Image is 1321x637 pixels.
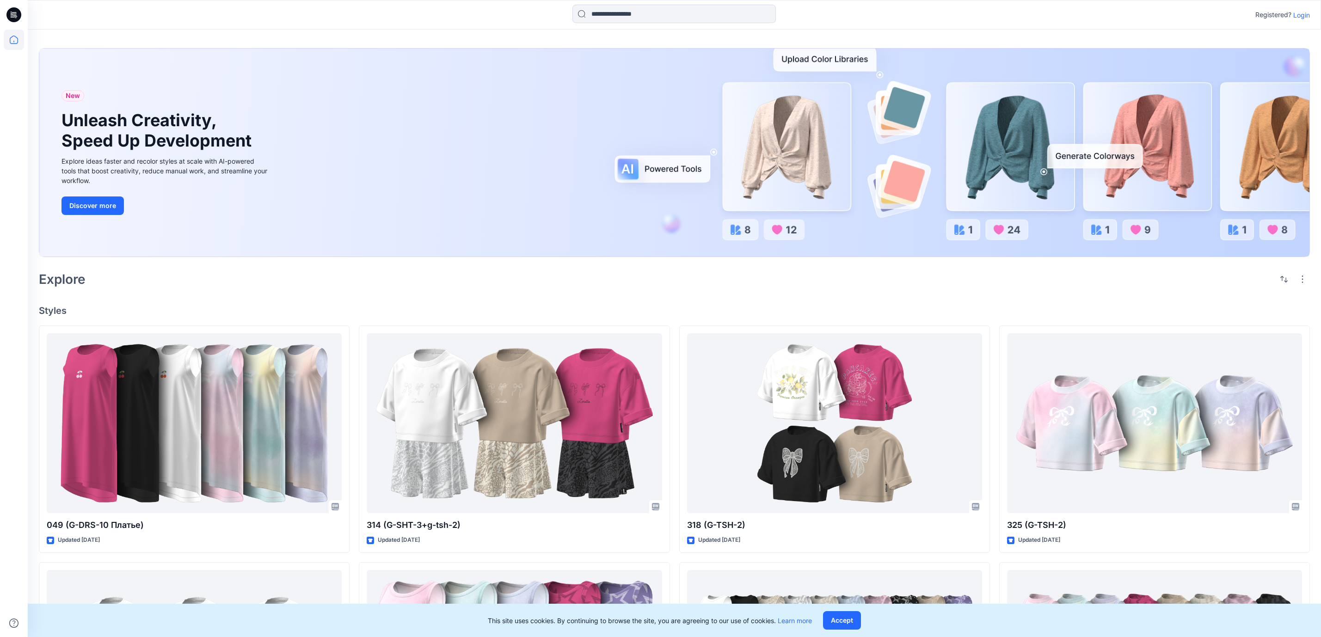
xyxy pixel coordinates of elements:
p: Registered? [1255,9,1291,20]
h2: Explore [39,272,86,287]
h1: Unleash Creativity, Speed Up Development [61,110,256,150]
p: Updated [DATE] [58,535,100,545]
a: 049 (G-DRS-10 Платье) [47,333,342,513]
span: New [66,90,80,101]
p: This site uses cookies. By continuing to browse the site, you are agreeing to our use of cookies. [488,616,812,625]
div: Explore ideas faster and recolor styles at scale with AI-powered tools that boost creativity, red... [61,156,270,185]
p: Updated [DATE] [378,535,420,545]
p: Login [1293,10,1310,20]
p: 325 (G-TSH-2) [1007,519,1302,532]
a: 314 (G-SHT-3+g-tsh-2) [367,333,662,513]
p: Updated [DATE] [1018,535,1060,545]
p: 314 (G-SHT-3+g-tsh-2) [367,519,662,532]
a: 325 (G-TSH-2) [1007,333,1302,513]
button: Discover more [61,196,124,215]
button: Accept [823,611,861,630]
a: Discover more [61,196,270,215]
p: 049 (G-DRS-10 Платье) [47,519,342,532]
h4: Styles [39,305,1310,316]
a: Learn more [778,617,812,625]
p: Updated [DATE] [698,535,740,545]
p: 318 (G-TSH-2) [687,519,982,532]
a: 318 (G-TSH-2) [687,333,982,513]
